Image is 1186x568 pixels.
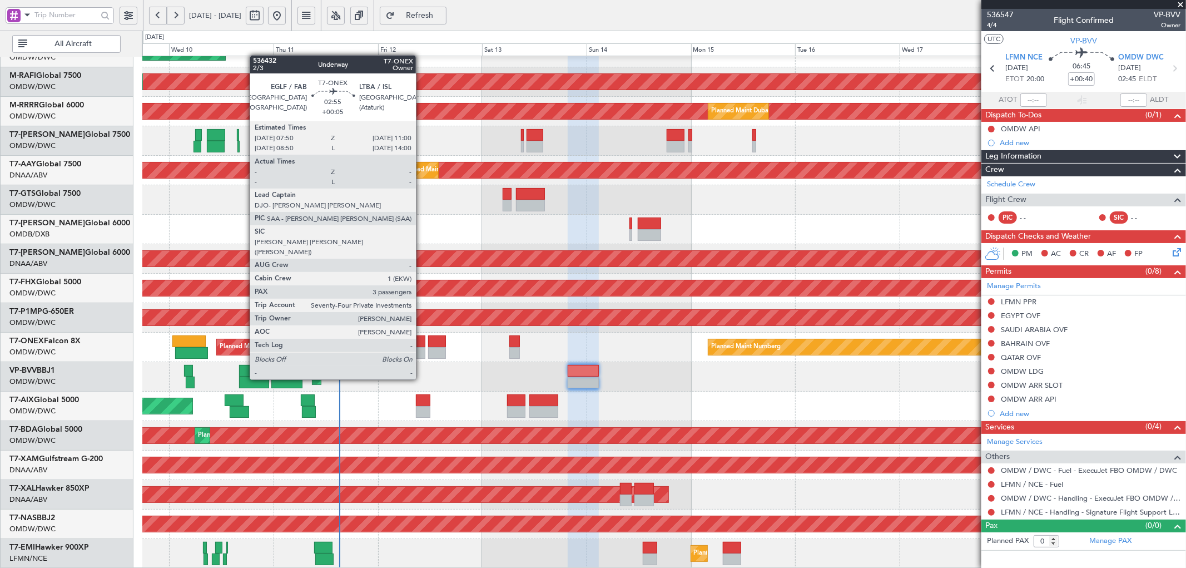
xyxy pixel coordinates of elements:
[9,111,56,121] a: OMDW/DWC
[1051,249,1061,260] span: AC
[9,406,56,416] a: OMDW/DWC
[9,544,89,551] a: T7-EMIHawker 900XP
[984,34,1004,44] button: UTC
[9,455,103,463] a: T7-XAMGulfstream G-200
[9,190,81,197] a: T7-GTSGlobal 7500
[9,200,56,210] a: OMDW/DWC
[1139,74,1157,85] span: ELDT
[1000,138,1180,147] div: Add new
[1110,211,1128,224] div: SIC
[1079,249,1089,260] span: CR
[9,170,47,180] a: DNAA/ABV
[9,524,56,534] a: OMDW/DWC
[9,396,34,404] span: T7-AIX
[9,72,81,80] a: M-RAFIGlobal 7500
[9,278,81,286] a: T7-FHXGlobal 5000
[9,514,55,522] a: T7-NASBBJ2
[1021,249,1033,260] span: PM
[9,396,79,404] a: T7-AIXGlobal 5000
[9,52,56,62] a: OMDW/DWC
[378,43,483,57] div: Fri 12
[394,162,558,179] div: Unplanned Maint [GEOGRAPHIC_DATA] (Al Maktoum Intl)
[9,249,85,256] span: T7-[PERSON_NAME]
[9,337,44,345] span: T7-ONEX
[9,485,36,492] span: T7-XAL
[380,7,446,24] button: Refresh
[1020,93,1047,107] input: --:--
[694,545,800,562] div: Planned Maint [GEOGRAPHIC_DATA]
[9,82,56,92] a: OMDW/DWC
[1001,480,1063,489] a: LFMN / NCE - Fuel
[987,179,1035,190] a: Schedule Crew
[1146,421,1162,432] span: (0/4)
[999,211,1017,224] div: PIC
[1001,394,1056,404] div: OMDW ARR API
[1154,21,1180,30] span: Owner
[1001,124,1040,134] div: OMDW API
[1150,95,1168,106] span: ALDT
[1006,63,1029,74] span: [DATE]
[9,131,130,139] a: T7-[PERSON_NAME]Global 7500
[9,259,47,269] a: DNAA/ABV
[34,7,97,23] input: Trip Number
[1001,367,1044,376] div: OMDW LDG
[999,95,1018,106] span: ATOT
[9,554,47,564] a: LFMN/NCE
[9,249,130,256] a: T7-[PERSON_NAME]Global 6000
[1134,249,1143,260] span: FP
[9,288,56,298] a: OMDW/DWC
[9,131,85,139] span: T7-[PERSON_NAME]
[198,427,307,444] div: Planned Maint Dubai (Al Maktoum Intl)
[9,485,90,492] a: T7-XALHawker 850XP
[985,150,1041,163] span: Leg Information
[987,437,1043,448] a: Manage Services
[985,451,1010,463] span: Others
[711,103,821,120] div: Planned Maint Dubai (Al Maktoum Intl)
[9,544,35,551] span: T7-EMI
[900,43,1004,57] div: Wed 17
[9,337,81,345] a: T7-ONEXFalcon 8X
[9,229,49,239] a: OMDB/DXB
[1089,536,1132,547] a: Manage PAX
[315,368,439,385] div: Planned Maint Nice ([GEOGRAPHIC_DATA])
[587,43,691,57] div: Sun 14
[1070,35,1097,47] span: VP-BVV
[987,21,1014,30] span: 4/4
[9,101,39,109] span: M-RRRR
[1107,249,1116,260] span: AF
[9,367,37,374] span: VP-BVV
[1131,213,1156,223] div: - -
[985,230,1091,243] span: Dispatch Checks and Weather
[9,318,56,328] a: OMDW/DWC
[9,72,36,80] span: M-RAFI
[9,377,56,387] a: OMDW/DWC
[985,164,1004,176] span: Crew
[1001,297,1036,307] div: LFMN PPR
[1027,74,1045,85] span: 20:00
[169,43,274,57] div: Wed 10
[9,367,55,374] a: VP-BVVBBJ1
[9,347,56,357] a: OMDW/DWC
[1006,52,1043,63] span: LFMN NCE
[795,43,900,57] div: Tue 16
[1118,52,1164,63] span: OMDW DWC
[987,536,1029,547] label: Planned PAX
[9,278,36,286] span: T7-FHX
[274,43,378,57] div: Thu 11
[9,101,84,109] a: M-RRRRGlobal 6000
[9,426,82,433] a: T7-BDAGlobal 5000
[9,160,36,168] span: T7-AAY
[220,339,395,355] div: Planned Maint [GEOGRAPHIC_DATA] ([GEOGRAPHIC_DATA])
[1118,74,1136,85] span: 02:45
[9,190,36,197] span: T7-GTS
[1000,409,1180,418] div: Add new
[691,43,796,57] div: Mon 15
[9,465,47,475] a: DNAA/ABV
[12,35,121,53] button: All Aircraft
[1001,466,1177,475] a: OMDW / DWC - Fuel - ExecuJet FBO OMDW / DWC
[985,109,1041,122] span: Dispatch To-Dos
[985,194,1026,206] span: Flight Crew
[1118,63,1141,74] span: [DATE]
[1054,15,1114,27] div: Flight Confirmed
[145,33,164,42] div: [DATE]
